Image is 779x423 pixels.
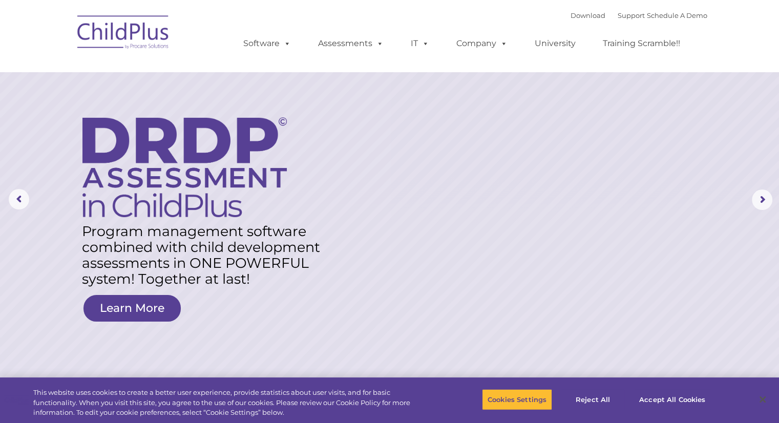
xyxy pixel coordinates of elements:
[634,389,711,410] button: Accept All Cookies
[618,11,645,19] a: Support
[571,11,707,19] font: |
[446,33,518,54] a: Company
[33,388,429,418] div: This website uses cookies to create a better user experience, provide statistics about user visit...
[142,68,174,75] span: Last name
[593,33,690,54] a: Training Scramble!!
[83,295,181,322] a: Learn More
[72,8,175,59] img: ChildPlus by Procare Solutions
[233,33,301,54] a: Software
[482,389,552,410] button: Cookies Settings
[142,110,186,117] span: Phone number
[647,11,707,19] a: Schedule A Demo
[308,33,394,54] a: Assessments
[82,223,331,287] rs-layer: Program management software combined with child development assessments in ONE POWERFUL system! T...
[82,117,287,217] img: DRDP Assessment in ChildPlus
[571,11,605,19] a: Download
[524,33,586,54] a: University
[561,389,625,410] button: Reject All
[751,388,774,411] button: Close
[401,33,439,54] a: IT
